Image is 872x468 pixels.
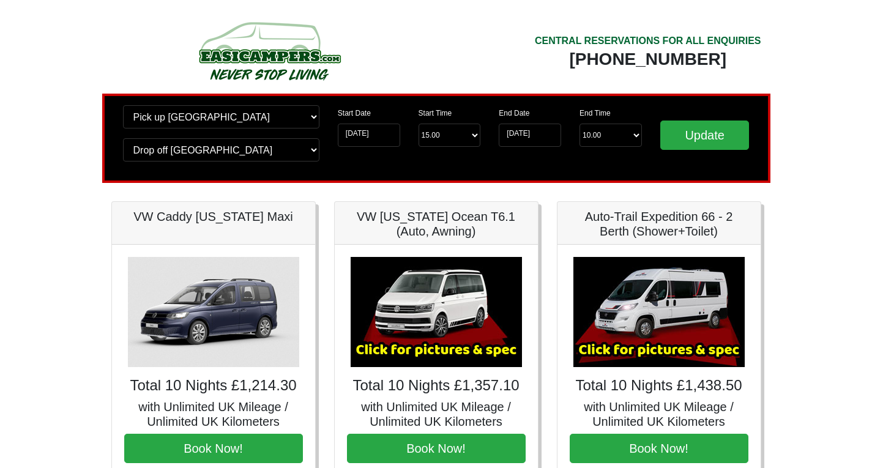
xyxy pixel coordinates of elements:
button: Book Now! [124,434,303,463]
img: Auto-Trail Expedition 66 - 2 Berth (Shower+Toilet) [573,257,745,367]
h5: with Unlimited UK Mileage / Unlimited UK Kilometers [124,399,303,429]
h5: Auto-Trail Expedition 66 - 2 Berth (Shower+Toilet) [570,209,748,239]
label: End Date [499,108,529,119]
img: VW California Ocean T6.1 (Auto, Awning) [351,257,522,367]
h5: with Unlimited UK Mileage / Unlimited UK Kilometers [570,399,748,429]
label: End Time [579,108,611,119]
h5: VW [US_STATE] Ocean T6.1 (Auto, Awning) [347,209,526,239]
button: Book Now! [570,434,748,463]
img: VW Caddy California Maxi [128,257,299,367]
label: Start Time [419,108,452,119]
input: Return Date [499,124,561,147]
img: campers-checkout-logo.png [153,17,386,84]
label: Start Date [338,108,371,119]
h4: Total 10 Nights £1,214.30 [124,377,303,395]
div: CENTRAL RESERVATIONS FOR ALL ENQUIRIES [535,34,761,48]
input: Update [660,121,750,150]
h5: VW Caddy [US_STATE] Maxi [124,209,303,224]
div: [PHONE_NUMBER] [535,48,761,70]
h4: Total 10 Nights £1,438.50 [570,377,748,395]
input: Start Date [338,124,400,147]
h5: with Unlimited UK Mileage / Unlimited UK Kilometers [347,399,526,429]
button: Book Now! [347,434,526,463]
h4: Total 10 Nights £1,357.10 [347,377,526,395]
